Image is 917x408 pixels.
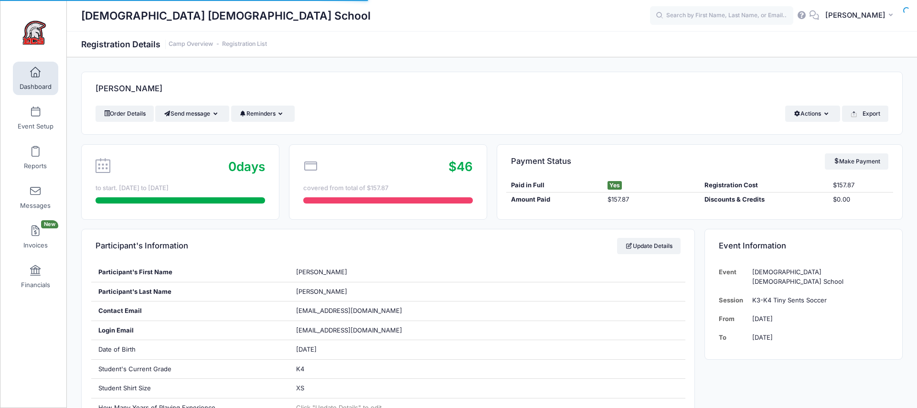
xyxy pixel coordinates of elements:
[842,106,888,122] button: Export
[91,379,289,398] div: Student Shirt Size
[18,122,53,130] span: Event Setup
[91,282,289,301] div: Participant's Last Name
[700,181,829,190] div: Registration Cost
[96,233,188,260] h4: Participant's Information
[617,238,681,254] a: Update Details
[13,220,58,254] a: InvoicesNew
[303,183,473,193] div: covered from total of $157.87
[13,101,58,135] a: Event Setup
[296,345,317,353] span: [DATE]
[296,384,304,392] span: XS
[748,310,888,328] td: [DATE]
[825,153,888,170] a: Make Payment
[13,181,58,214] a: Messages
[829,195,893,204] div: $0.00
[41,220,58,228] span: New
[23,241,48,249] span: Invoices
[296,365,304,373] span: K4
[819,5,903,27] button: [PERSON_NAME]
[228,159,236,174] span: 0
[506,195,603,204] div: Amount Paid
[719,310,748,328] td: From
[20,202,51,210] span: Messages
[719,328,748,347] td: To
[13,141,58,174] a: Reports
[228,157,265,176] div: days
[91,321,289,340] div: Login Email
[0,10,67,55] a: Evangelical Christian School
[20,83,52,91] span: Dashboard
[719,291,748,310] td: Session
[603,195,700,204] div: $157.87
[169,41,213,48] a: Camp Overview
[91,263,289,282] div: Participant's First Name
[13,260,58,293] a: Financials
[825,10,885,21] span: [PERSON_NAME]
[650,6,793,25] input: Search by First Name, Last Name, or Email...
[13,62,58,95] a: Dashboard
[608,181,622,190] span: Yes
[785,106,840,122] button: Actions
[222,41,267,48] a: Registration List
[296,326,416,335] span: [EMAIL_ADDRESS][DOMAIN_NAME]
[21,281,50,289] span: Financials
[91,301,289,321] div: Contact Email
[96,75,162,103] h4: [PERSON_NAME]
[16,15,52,51] img: Evangelical Christian School
[91,340,289,359] div: Date of Birth
[719,233,786,260] h4: Event Information
[96,106,154,122] a: Order Details
[511,148,571,175] h4: Payment Status
[506,181,603,190] div: Paid in Full
[700,195,829,204] div: Discounts & Credits
[155,106,229,122] button: Send message
[296,307,402,314] span: [EMAIL_ADDRESS][DOMAIN_NAME]
[748,328,888,347] td: [DATE]
[748,263,888,291] td: [DEMOGRAPHIC_DATA] [DEMOGRAPHIC_DATA] School
[748,291,888,310] td: K3-K4 Tiny Sents Soccer
[296,288,347,295] span: [PERSON_NAME]
[829,181,893,190] div: $157.87
[231,106,295,122] button: Reminders
[24,162,47,170] span: Reports
[81,5,371,27] h1: [DEMOGRAPHIC_DATA] [DEMOGRAPHIC_DATA] School
[719,263,748,291] td: Event
[448,159,473,174] span: $46
[81,39,267,49] h1: Registration Details
[296,268,347,276] span: [PERSON_NAME]
[91,360,289,379] div: Student's Current Grade
[96,183,265,193] div: to start. [DATE] to [DATE]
